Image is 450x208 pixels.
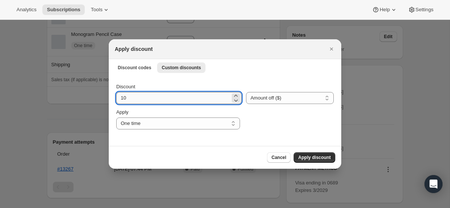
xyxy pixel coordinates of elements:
[91,7,102,13] span: Tools
[116,84,135,89] span: Discount
[86,4,114,15] button: Tools
[115,45,153,53] h2: Apply discount
[113,62,156,73] button: Discount codes
[109,76,341,146] div: Custom discounts
[415,7,433,13] span: Settings
[294,152,335,163] button: Apply discount
[116,109,129,115] span: Apply
[403,4,438,15] button: Settings
[367,4,402,15] button: Help
[42,4,85,15] button: Subscriptions
[16,7,36,13] span: Analytics
[157,62,205,73] button: Custom discounts
[326,44,337,54] button: Close
[12,4,41,15] button: Analytics
[379,7,390,13] span: Help
[118,65,151,71] span: Discount codes
[271,155,286,160] span: Cancel
[162,65,201,71] span: Custom discounts
[47,7,80,13] span: Subscriptions
[267,152,291,163] button: Cancel
[424,175,442,193] div: Open Intercom Messenger
[298,155,331,160] span: Apply discount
